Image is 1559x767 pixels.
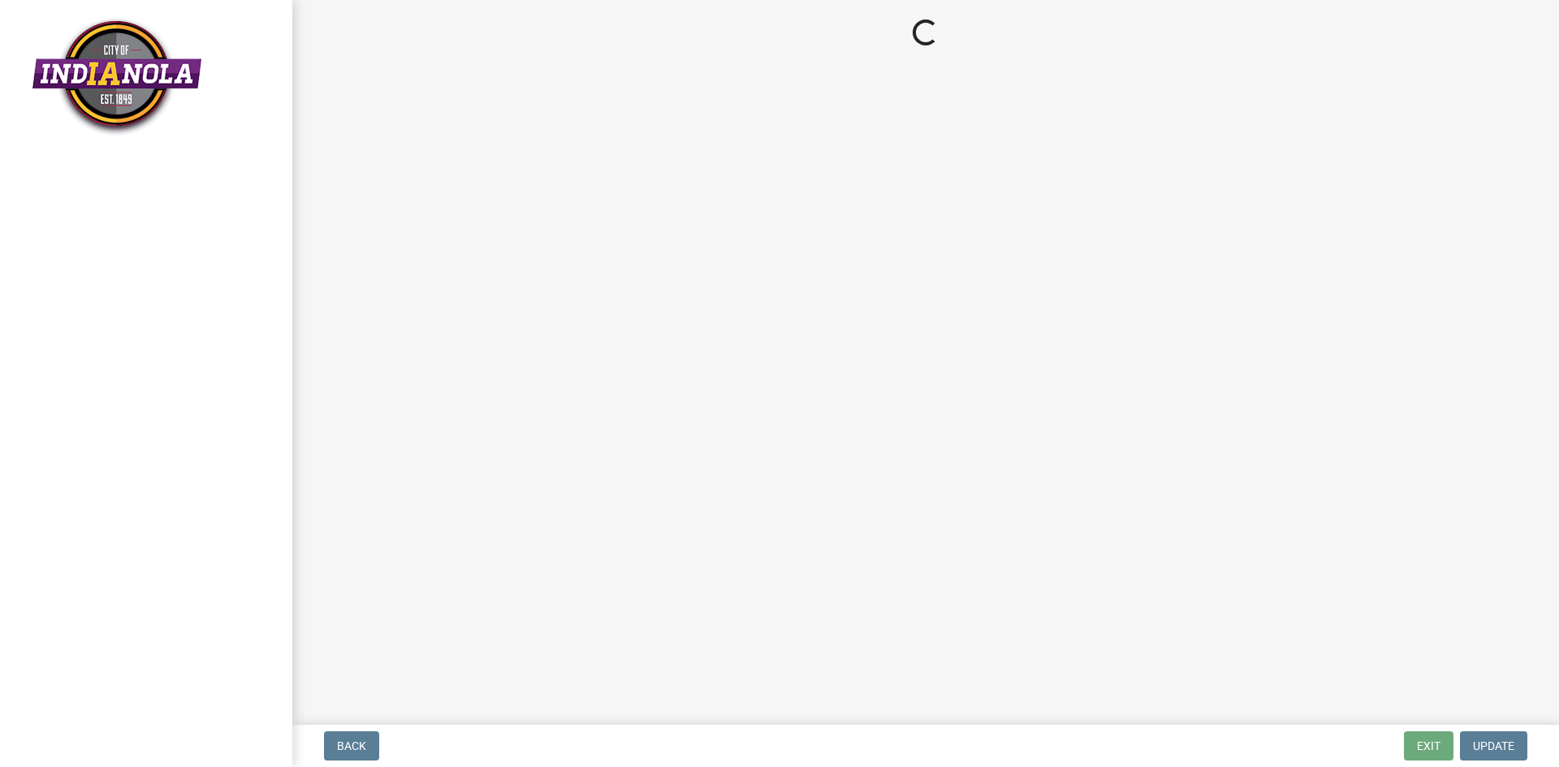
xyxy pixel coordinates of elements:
span: Update [1473,739,1514,752]
button: Update [1460,731,1527,761]
button: Exit [1404,731,1453,761]
img: City of Indianola, Iowa [32,17,201,136]
button: Back [324,731,379,761]
span: Back [337,739,366,752]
